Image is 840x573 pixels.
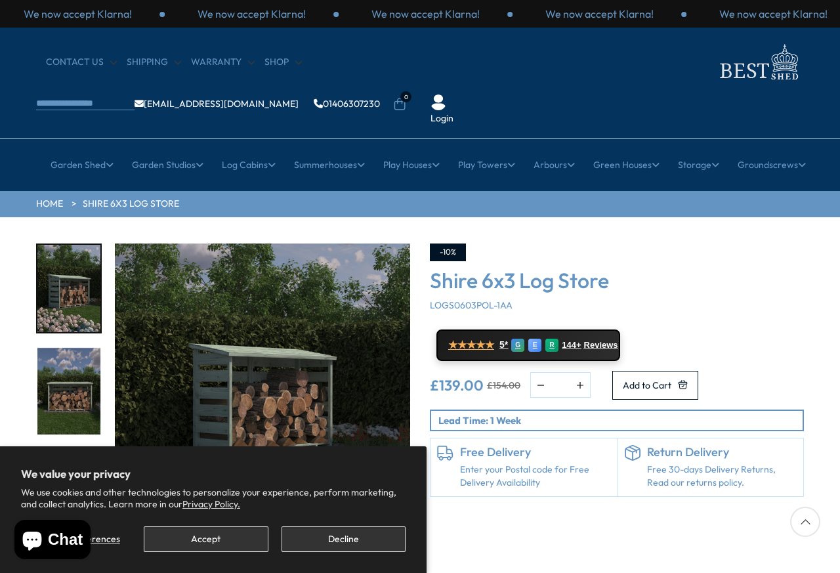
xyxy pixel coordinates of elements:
[46,56,117,69] a: CONTACT US
[528,339,541,352] div: E
[191,56,255,69] a: Warranty
[282,526,406,552] button: Decline
[400,91,411,102] span: 0
[198,7,306,21] p: We now accept Klarna!
[647,445,797,459] h6: Return Delivery
[36,347,102,436] div: 2 / 9
[115,244,410,539] img: Shire 6x3 Log Store
[678,148,719,181] a: Storage
[430,95,446,110] img: User Icon
[545,339,558,352] div: R
[430,244,466,261] div: -10%
[623,381,671,390] span: Add to Cart
[448,339,494,351] span: ★★★★★
[127,56,181,69] a: Shipping
[37,245,100,332] img: LargepentLOGSTORE6X2_Garden_LH_LOG_200x200.jpg
[222,148,276,181] a: Log Cabins
[10,520,94,562] inbox-online-store-chat: Shopify online store chat
[21,467,406,480] h2: We value your privacy
[738,148,806,181] a: Groundscrews
[562,340,581,350] span: 144+
[393,98,406,111] a: 0
[51,148,114,181] a: Garden Shed
[438,414,803,427] p: Lead Time: 1 Week
[21,486,406,510] p: We use cookies and other technologies to personalize your experience, perform marketing, and coll...
[135,99,299,108] a: [EMAIL_ADDRESS][DOMAIN_NAME]
[430,299,513,311] span: LOGS0603POL-1AA
[612,371,698,400] button: Add to Cart
[264,56,302,69] a: Shop
[460,445,610,459] h6: Free Delivery
[487,381,520,390] del: £154.00
[584,340,618,350] span: Reviews
[371,7,480,21] p: We now accept Klarna!
[83,198,179,211] a: Shire 6x3 Log Store
[182,498,240,510] a: Privacy Policy.
[712,41,804,83] img: logo
[430,112,453,125] a: Login
[37,348,100,435] img: LargepentLOGSTORE6X2_Garden_front_life_200x200.jpg
[430,378,484,393] ins: £139.00
[534,148,575,181] a: Arbours
[144,526,268,552] button: Accept
[36,198,63,211] a: HOME
[436,329,620,361] a: ★★★★★ 5* G E R 144+ Reviews
[165,7,339,21] div: 1 / 3
[719,7,828,21] p: We now accept Klarna!
[24,7,132,21] p: We now accept Klarna!
[383,148,440,181] a: Play Houses
[513,7,686,21] div: 3 / 3
[460,463,610,489] a: Enter your Postal code for Free Delivery Availability
[511,339,524,352] div: G
[430,268,804,293] h3: Shire 6x3 Log Store
[36,244,102,333] div: 1 / 9
[132,148,203,181] a: Garden Studios
[115,244,410,568] div: 1 / 9
[339,7,513,21] div: 2 / 3
[593,148,660,181] a: Green Houses
[545,7,654,21] p: We now accept Klarna!
[647,463,797,489] p: Free 30-days Delivery Returns, Read our returns policy.
[294,148,365,181] a: Summerhouses
[458,148,515,181] a: Play Towers
[314,99,380,108] a: 01406307230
